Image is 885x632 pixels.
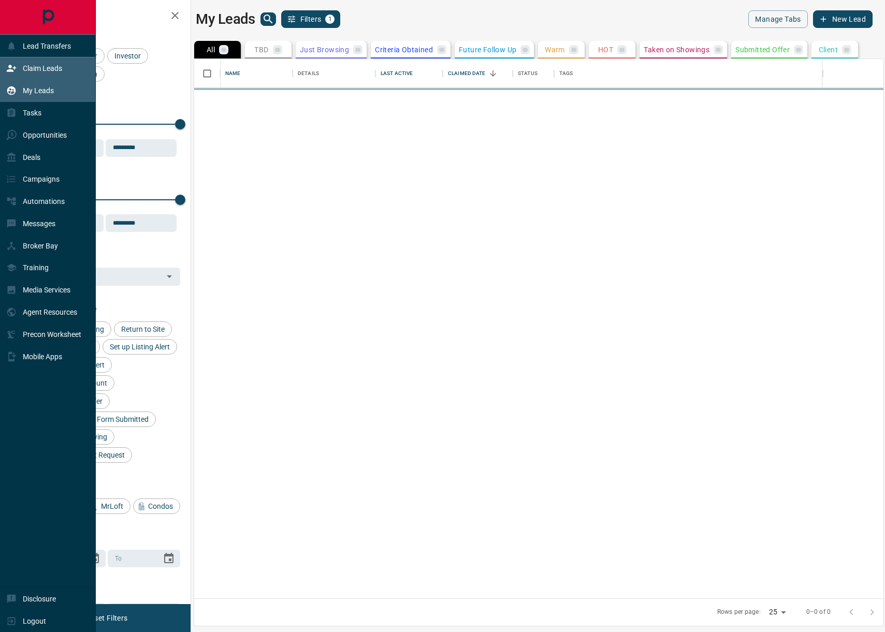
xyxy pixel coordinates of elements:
[813,10,873,28] button: New Lead
[133,498,180,514] div: Condos
[381,59,413,88] div: Last Active
[735,46,790,53] p: Submitted Offer
[765,605,790,620] div: 25
[79,609,134,627] button: Reset Filters
[443,59,513,88] div: Claimed Date
[375,59,443,88] div: Last Active
[158,602,179,623] button: Choose date
[260,12,276,26] button: search button
[375,46,433,53] p: Criteria Obtained
[254,46,268,53] p: TBD
[86,498,130,514] div: MrLoft
[806,608,831,616] p: 0–0 of 0
[106,343,173,351] span: Set up Listing Alert
[107,48,148,64] div: Investor
[162,269,177,284] button: Open
[225,59,241,88] div: Name
[486,66,500,81] button: Sort
[545,46,565,53] p: Warm
[220,59,293,88] div: Name
[293,59,375,88] div: Details
[459,46,516,53] p: Future Follow Up
[103,339,177,355] div: Set up Listing Alert
[598,46,613,53] p: HOT
[748,10,807,28] button: Manage Tabs
[33,10,180,23] h2: Filters
[518,59,538,88] div: Status
[281,10,341,28] button: Filters1
[717,608,761,616] p: Rows per page:
[644,46,709,53] p: Taken on Showings
[114,321,172,337] div: Return to Site
[298,59,319,88] div: Details
[513,59,554,88] div: Status
[144,502,177,510] span: Condos
[554,59,823,88] div: Tags
[559,59,573,88] div: Tags
[196,11,255,27] h1: My Leads
[118,325,168,333] span: Return to Site
[97,502,127,510] span: MrLoft
[158,548,179,569] button: Choose date
[326,16,333,23] span: 1
[111,52,144,60] span: Investor
[300,46,349,53] p: Just Browsing
[448,59,486,88] div: Claimed Date
[207,46,215,53] p: All
[819,46,838,53] p: Client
